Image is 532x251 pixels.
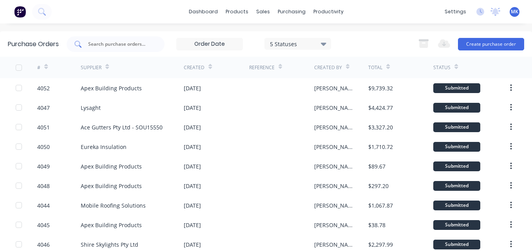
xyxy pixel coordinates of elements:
div: $4,424.77 [368,104,393,112]
div: Purchase Orders [8,39,59,49]
div: 5 Statuses [270,39,326,48]
div: Eureka Insulation [81,143,127,151]
a: dashboard [185,6,222,18]
div: [DATE] [184,221,201,229]
div: $297.20 [368,182,389,190]
div: Created [184,64,204,71]
div: settings [441,6,470,18]
span: MK [511,8,518,15]
div: Shire Skylights Pty Ltd [81,240,138,249]
div: 4048 [37,182,50,190]
div: Submitted [433,122,480,132]
div: [DATE] [184,143,201,151]
div: Reference [249,64,275,71]
div: products [222,6,252,18]
div: Submitted [433,201,480,210]
div: $1,710.72 [368,143,393,151]
div: [DATE] [184,104,201,112]
div: Supplier [81,64,101,71]
div: [PERSON_NAME] [314,143,353,151]
div: $38.78 [368,221,385,229]
div: Status [433,64,451,71]
div: Total [368,64,382,71]
div: sales [252,6,274,18]
input: Order Date [177,38,242,50]
div: Ace Gutters Pty Ltd - SOU15550 [81,123,163,131]
div: Lysaght [81,104,101,112]
div: [PERSON_NAME] [314,123,353,131]
div: 4047 [37,104,50,112]
div: Submitted [433,103,480,113]
div: productivity [309,6,347,18]
div: # [37,64,40,71]
div: Created By [314,64,342,71]
div: Apex Building Products [81,182,142,190]
div: [PERSON_NAME] [314,240,353,249]
div: [PERSON_NAME] [314,84,353,92]
div: [PERSON_NAME] [314,162,353,170]
div: Apex Building Products [81,84,142,92]
div: Submitted [433,83,480,93]
div: [PERSON_NAME] [314,201,353,210]
div: Submitted [433,142,480,152]
div: 4051 [37,123,50,131]
div: $1,067.87 [368,201,393,210]
div: [DATE] [184,182,201,190]
div: Apex Building Products [81,162,142,170]
div: 4046 [37,240,50,249]
div: Submitted [433,240,480,249]
div: 4045 [37,221,50,229]
input: Search purchase orders... [87,40,152,48]
div: $2,297.99 [368,240,393,249]
div: Mobile Roofing Solutions [81,201,146,210]
div: 4052 [37,84,50,92]
div: $3,327.20 [368,123,393,131]
div: Submitted [433,161,480,171]
div: [DATE] [184,162,201,170]
div: [PERSON_NAME] [314,221,353,229]
div: Submitted [433,220,480,230]
div: [PERSON_NAME] [314,182,353,190]
div: [DATE] [184,84,201,92]
div: 4044 [37,201,50,210]
div: [DATE] [184,240,201,249]
div: [DATE] [184,123,201,131]
div: [PERSON_NAME] [314,104,353,112]
div: Apex Building Products [81,221,142,229]
button: Create purchase order [458,38,524,50]
div: Submitted [433,181,480,191]
div: 4049 [37,162,50,170]
div: 4050 [37,143,50,151]
div: purchasing [274,6,309,18]
div: $9,739.32 [368,84,393,92]
div: [DATE] [184,201,201,210]
div: $89.67 [368,162,385,170]
img: Factory [14,6,26,18]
